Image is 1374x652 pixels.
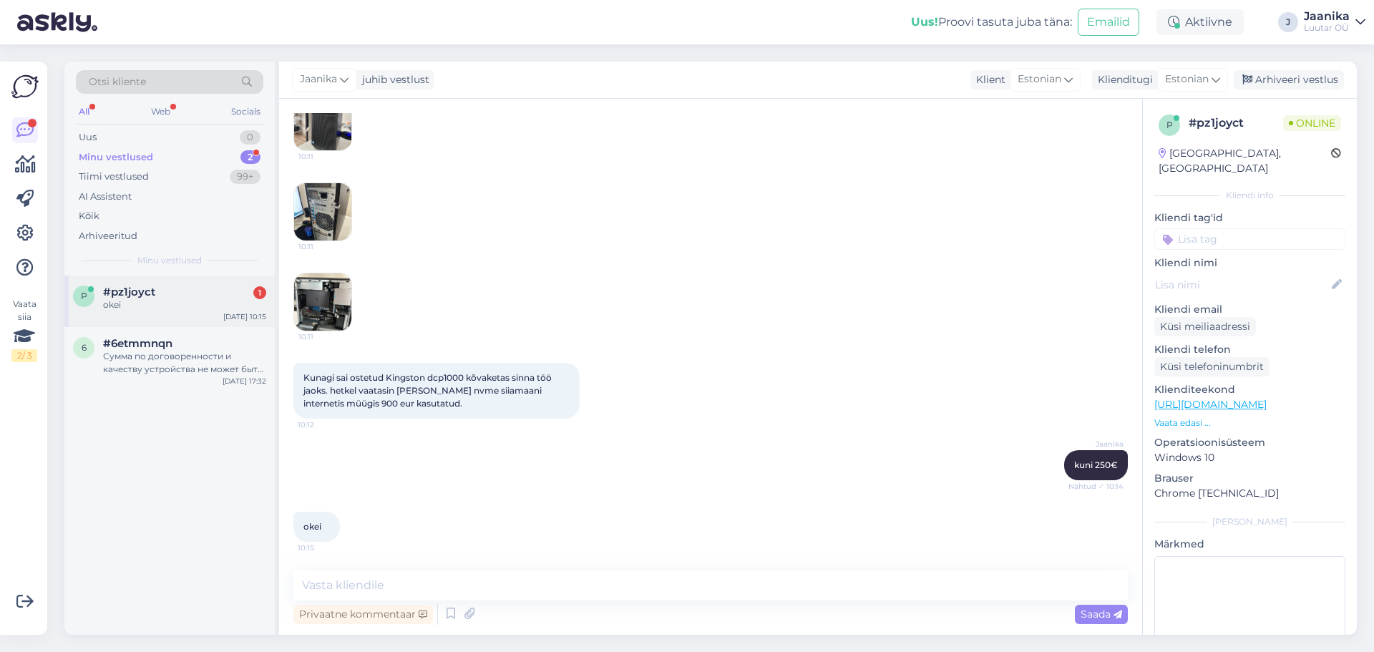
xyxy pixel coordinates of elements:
[228,102,263,121] div: Socials
[1154,382,1345,397] p: Klienditeekond
[1156,9,1244,35] div: Aktiivne
[82,342,87,353] span: 6
[1154,417,1345,429] p: Vaata edasi ...
[1166,120,1173,130] span: p
[1154,342,1345,357] p: Kliendi telefon
[293,605,433,624] div: Privaatne kommentaar
[1165,72,1209,87] span: Estonian
[300,72,337,87] span: Jaanika
[79,150,153,165] div: Minu vestlused
[223,376,266,386] div: [DATE] 17:32
[970,72,1005,87] div: Klient
[11,349,37,362] div: 2 / 3
[11,298,37,362] div: Vaata siia
[79,229,137,243] div: Arhiveeritud
[1154,256,1345,271] p: Kliendi nimi
[1278,12,1298,32] div: J
[89,74,146,89] span: Otsi kliente
[1154,357,1270,376] div: Küsi telefoninumbrit
[1068,481,1124,492] span: Nähtud ✓ 10:14
[1283,115,1341,131] span: Online
[1189,115,1283,132] div: # pz1joyct
[240,130,260,145] div: 0
[303,521,321,532] span: okei
[103,337,172,350] span: #6etmmnqn
[1018,72,1061,87] span: Estonian
[294,273,351,331] img: Attachment
[1092,72,1153,87] div: Klienditugi
[79,190,132,204] div: AI Assistent
[1154,210,1345,225] p: Kliendi tag'id
[911,15,938,29] b: Uus!
[11,73,39,100] img: Askly Logo
[137,254,202,267] span: Minu vestlused
[303,372,554,409] span: Kunagi sai ostetud Kingston dcp1000 kõvaketas sinna töö jaoks. hetkel vaatasin [PERSON_NAME] nvme...
[1154,515,1345,528] div: [PERSON_NAME]
[103,286,155,298] span: #pz1joyct
[79,170,149,184] div: Tiimi vestlused
[1074,459,1118,470] span: kuni 250€
[223,311,266,322] div: [DATE] 10:15
[1234,70,1344,89] div: Arhiveeri vestlus
[294,183,351,240] img: Attachment
[1154,450,1345,465] p: Windows 10
[298,419,351,430] span: 10:12
[1154,302,1345,317] p: Kliendi email
[1154,398,1267,411] a: [URL][DOMAIN_NAME]
[298,542,351,553] span: 10:15
[1304,11,1350,22] div: Jaanika
[79,130,97,145] div: Uus
[230,170,260,184] div: 99+
[1078,9,1139,36] button: Emailid
[298,151,352,162] span: 10:11
[103,350,266,376] div: Сумма по договоренности и качеству устройства не может быть выше?
[1081,608,1122,621] span: Saada
[1155,277,1329,293] input: Lisa nimi
[1154,486,1345,501] p: Chrome [TECHNICAL_ID]
[76,102,92,121] div: All
[911,14,1072,31] div: Proovi tasuta juba täna:
[1070,439,1124,449] span: Jaanika
[1159,146,1331,176] div: [GEOGRAPHIC_DATA], [GEOGRAPHIC_DATA]
[1154,317,1256,336] div: Küsi meiliaadressi
[81,291,87,301] span: p
[1154,189,1345,202] div: Kliendi info
[298,241,352,252] span: 10:11
[298,331,352,342] span: 10:11
[103,298,266,311] div: okei
[1154,435,1345,450] p: Operatsioonisüsteem
[1304,11,1365,34] a: JaanikaLuutar OÜ
[356,72,429,87] div: juhib vestlust
[148,102,173,121] div: Web
[79,209,99,223] div: Kõik
[1154,228,1345,250] input: Lisa tag
[1154,471,1345,486] p: Brauser
[240,150,260,165] div: 2
[1304,22,1350,34] div: Luutar OÜ
[1154,537,1345,552] p: Märkmed
[253,286,266,299] div: 1
[294,93,351,150] img: Attachment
